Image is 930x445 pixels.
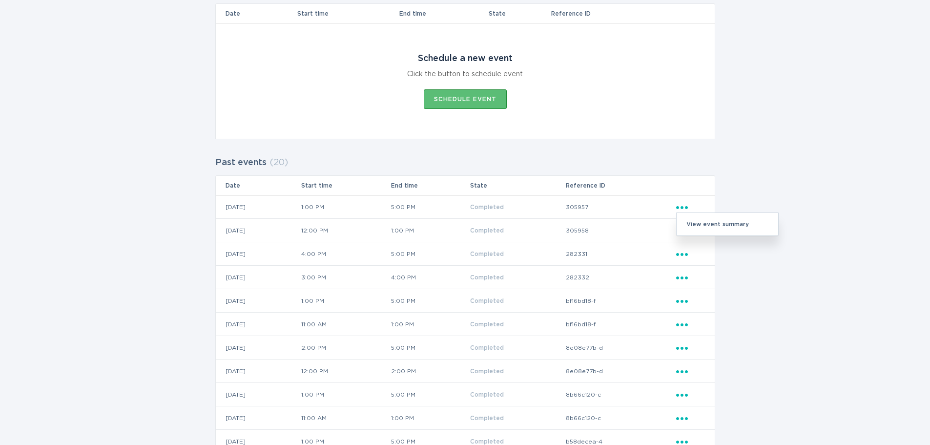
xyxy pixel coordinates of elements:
[216,176,715,195] tr: Table Headers
[565,242,676,266] td: 282331
[216,266,715,289] tr: c8c2b11452254c72b57b99f4aff97534
[470,368,504,374] span: Completed
[391,266,470,289] td: 4:00 PM
[216,176,301,195] th: Date
[565,219,676,242] td: 305958
[216,4,715,23] tr: Table Headers
[551,4,676,23] th: Reference ID
[216,360,301,383] td: [DATE]
[565,266,676,289] td: 282332
[676,296,705,306] div: Popover menu
[676,249,705,259] div: Popover menu
[470,345,504,351] span: Completed
[301,176,391,195] th: Start time
[216,313,301,336] td: [DATE]
[470,176,565,195] th: State
[216,289,715,313] tr: dd5f761e6d7a4486824945eba726c6a6
[215,154,267,171] h2: Past events
[216,219,715,242] tr: 65bb08e2bca949a18967dd90c014f7fd
[470,298,504,304] span: Completed
[470,251,504,257] span: Completed
[434,96,496,102] div: Schedule event
[676,319,705,330] div: Popover menu
[565,313,676,336] td: bf16bd18-f
[676,366,705,377] div: Popover menu
[391,336,470,360] td: 5:00 PM
[676,272,705,283] div: Popover menu
[301,266,391,289] td: 3:00 PM
[470,415,504,421] span: Completed
[216,242,301,266] td: [DATE]
[269,158,288,167] span: ( 20 )
[216,313,715,336] tr: 97c1983406b9418294fe96d8e1fae500
[301,336,391,360] td: 2:00 PM
[391,383,470,406] td: 5:00 PM
[216,336,301,360] td: [DATE]
[216,336,715,360] tr: 86fec34bf55d4a9c91d4c3827a44d2ab
[399,4,488,23] th: End time
[216,195,715,219] tr: ba200c8b7fb44c31ae13b7c3c3b924ae
[216,360,715,383] tr: 4b0a31c0e8b0487d95b98de2015a5a5f
[565,406,676,430] td: 8b66c120-c
[391,195,470,219] td: 5:00 PM
[418,53,513,64] div: Schedule a new event
[470,439,504,445] span: Completed
[216,4,297,23] th: Date
[424,89,507,109] button: Schedule event
[470,392,504,398] span: Completed
[677,213,778,235] div: View event summary
[676,389,705,400] div: Popover menu
[301,313,391,336] td: 11:00 AM
[216,406,715,430] tr: e00af9707e7c4c2895200a7794c1edbf
[391,360,470,383] td: 2:00 PM
[391,242,470,266] td: 5:00 PM
[391,219,470,242] td: 1:00 PM
[216,289,301,313] td: [DATE]
[407,69,523,80] div: Click the button to schedule event
[565,289,676,313] td: bf16bd18-f
[301,195,391,219] td: 1:00 PM
[565,383,676,406] td: 8b66c120-c
[216,242,715,266] tr: b1a4de8f9d2a4195a7b0b44407dd168c
[391,406,470,430] td: 1:00 PM
[565,336,676,360] td: 8e08e77b-d
[676,413,705,424] div: Popover menu
[565,195,676,219] td: 305957
[216,219,301,242] td: [DATE]
[470,228,504,233] span: Completed
[391,289,470,313] td: 5:00 PM
[301,242,391,266] td: 4:00 PM
[297,4,398,23] th: Start time
[216,383,301,406] td: [DATE]
[488,4,551,23] th: State
[216,266,301,289] td: [DATE]
[470,204,504,210] span: Completed
[391,176,470,195] th: End time
[216,383,715,406] tr: 4569660ed4b541a4afc5d1abe93398f1
[470,321,504,327] span: Completed
[301,289,391,313] td: 1:00 PM
[391,313,470,336] td: 1:00 PM
[470,275,504,280] span: Completed
[676,342,705,353] div: Popover menu
[216,195,301,219] td: [DATE]
[301,383,391,406] td: 1:00 PM
[565,176,676,195] th: Reference ID
[301,360,391,383] td: 12:00 PM
[301,406,391,430] td: 11:00 AM
[216,406,301,430] td: [DATE]
[565,360,676,383] td: 8e08e77b-d
[301,219,391,242] td: 12:00 PM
